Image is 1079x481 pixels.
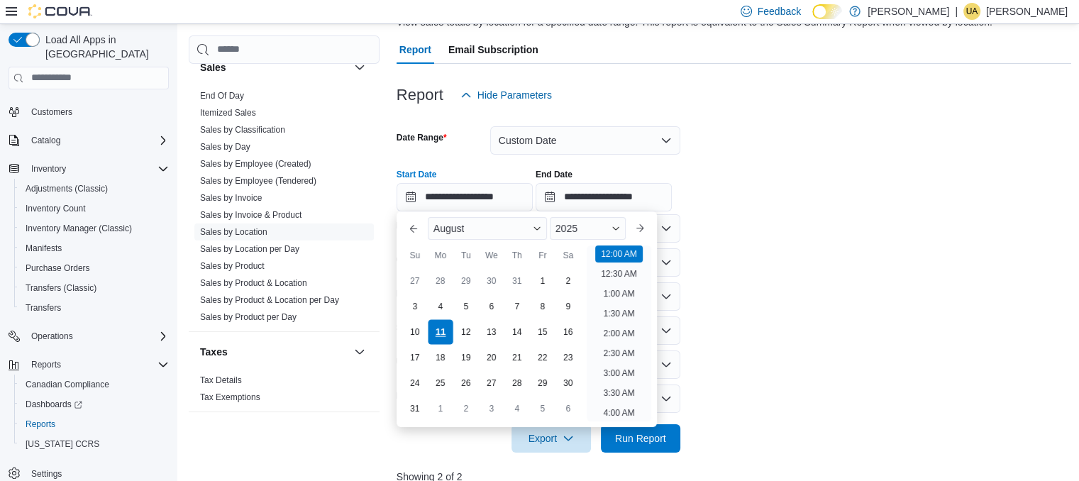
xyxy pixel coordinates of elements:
ul: Time [587,245,651,421]
button: Open list of options [660,257,672,268]
div: day-1 [429,397,452,420]
div: Mo [429,244,452,267]
span: 2025 [555,223,577,234]
div: day-22 [531,346,554,369]
a: Sales by Location [200,227,267,237]
h3: Report [397,87,443,104]
div: day-29 [455,270,477,292]
a: End Of Day [200,91,244,101]
div: day-29 [531,372,554,394]
img: Cova [28,4,92,18]
span: Tax Details [200,375,242,386]
div: Usama Alhassani [963,3,980,20]
p: [PERSON_NAME] [868,3,949,20]
span: Sales by Invoice & Product [200,209,301,221]
a: Sales by Employee (Created) [200,159,311,169]
span: Report [399,35,431,64]
div: day-31 [506,270,529,292]
button: Operations [26,328,79,345]
div: day-24 [404,372,426,394]
span: Transfers [20,299,169,316]
span: Inventory Count [20,200,169,217]
a: Transfers (Classic) [20,280,102,297]
button: Transfers [14,298,175,318]
label: Start Date [397,169,437,180]
button: Sales [351,59,368,76]
span: Reports [20,416,169,433]
li: 4:00 AM [597,404,640,421]
h3: Taxes [200,345,228,359]
label: End Date [536,169,572,180]
button: Taxes [200,345,348,359]
span: Sales by Location [200,226,267,238]
span: Sales by Product & Location per Day [200,294,339,306]
a: Sales by Invoice [200,193,262,203]
span: Transfers [26,302,61,314]
a: Tax Details [200,375,242,385]
div: day-30 [480,270,503,292]
button: Catalog [3,131,175,150]
div: day-9 [557,295,580,318]
span: August [433,223,465,234]
a: Sales by Product [200,261,265,271]
div: day-30 [557,372,580,394]
span: Tax Exemptions [200,392,260,403]
a: Itemized Sales [200,108,256,118]
div: Sales [189,87,380,331]
span: Operations [26,328,169,345]
a: Sales by Location per Day [200,244,299,254]
li: 1:00 AM [597,285,640,302]
div: Tu [455,244,477,267]
a: Adjustments (Classic) [20,180,114,197]
li: 12:00 AM [595,245,643,262]
span: Sales by Invoice [200,192,262,204]
div: day-17 [404,346,426,369]
a: Transfers [20,299,67,316]
a: Dashboards [20,396,88,413]
button: Inventory Manager (Classic) [14,219,175,238]
div: August, 2025 [402,268,581,421]
h3: Sales [200,60,226,74]
div: day-20 [480,346,503,369]
div: day-4 [506,397,529,420]
div: Button. Open the month selector. August is currently selected. [428,217,547,240]
span: Sales by Product [200,260,265,272]
a: Reports [20,416,61,433]
a: [US_STATE] CCRS [20,436,105,453]
input: Press the down key to open a popover containing a calendar. [536,183,672,211]
div: day-26 [455,372,477,394]
a: Sales by Product & Location per Day [200,295,339,305]
div: Taxes [189,372,380,411]
div: Su [404,244,426,267]
button: Manifests [14,238,175,258]
span: Sales by Employee (Created) [200,158,311,170]
button: Operations [3,326,175,346]
button: Export [511,424,591,453]
a: Sales by Classification [200,125,285,135]
span: Transfers (Classic) [26,282,96,294]
span: Purchase Orders [20,260,169,277]
span: Inventory Count [26,203,86,214]
button: Open list of options [660,291,672,302]
input: Dark Mode [812,4,842,19]
div: day-6 [557,397,580,420]
div: We [480,244,503,267]
span: Sales by Product per Day [200,311,297,323]
li: 2:30 AM [597,345,640,362]
span: Inventory Manager (Classic) [26,223,132,234]
div: day-5 [455,295,477,318]
div: day-10 [404,321,426,343]
span: Catalog [26,132,169,149]
div: day-15 [531,321,554,343]
button: [US_STATE] CCRS [14,434,175,454]
span: Feedback [758,4,801,18]
div: day-16 [557,321,580,343]
div: day-7 [506,295,529,318]
span: Load All Apps in [GEOGRAPHIC_DATA] [40,33,169,61]
button: Transfers (Classic) [14,278,175,298]
span: Sales by Location per Day [200,243,299,255]
button: Next month [629,217,651,240]
span: Manifests [20,240,169,257]
a: Tax Exemptions [200,392,260,402]
button: Canadian Compliance [14,375,175,394]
